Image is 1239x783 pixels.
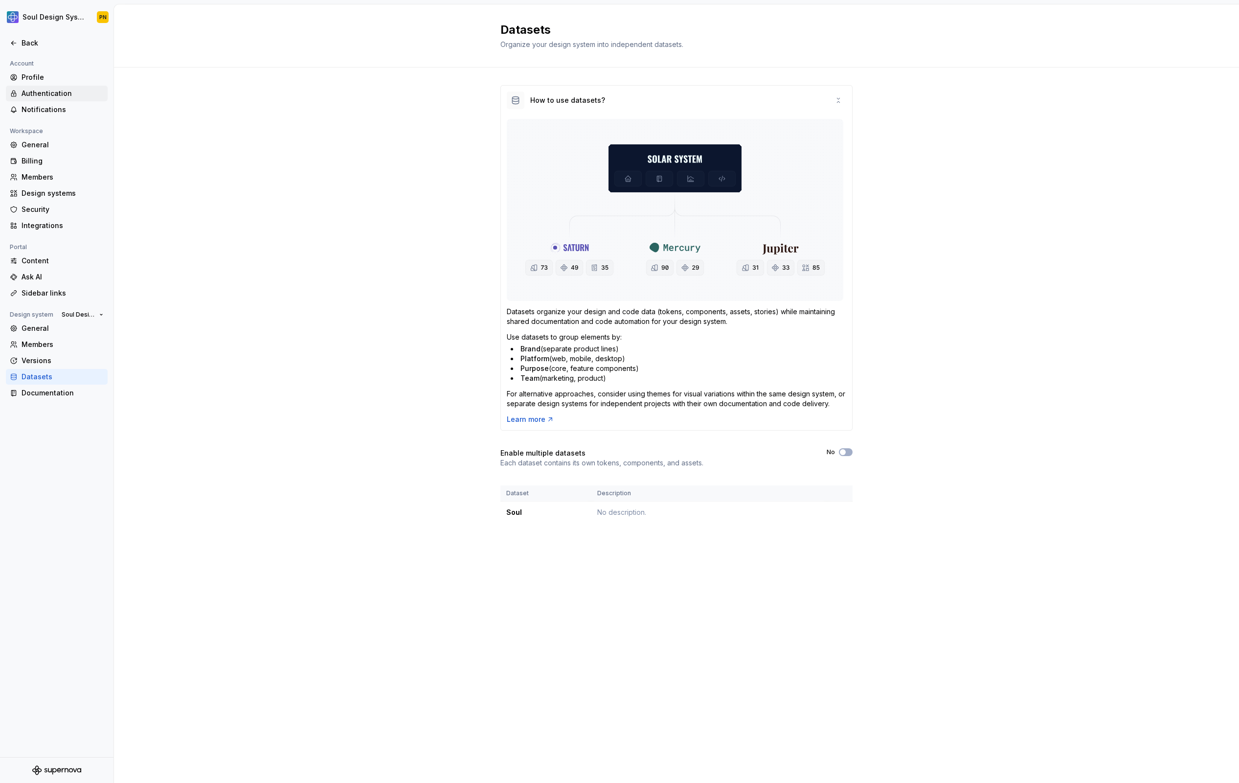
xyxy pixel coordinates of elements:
div: Sidebar links [22,288,104,298]
a: Members [6,337,108,352]
div: Portal [6,241,31,253]
div: Security [22,205,104,214]
p: Datasets organize your design and code data (tokens, components, assets, stories) while maintaini... [507,307,846,326]
svg: Supernova Logo [32,765,81,775]
a: Content [6,253,108,269]
div: Workspace [6,125,47,137]
div: Profile [22,72,104,82]
div: Versions [22,356,104,366]
div: Documentation [22,388,104,398]
div: PN [99,13,107,21]
a: Documentation [6,385,108,401]
span: Team [520,374,540,382]
button: Soul Design SystemPN [2,6,112,28]
a: Authentication [6,86,108,101]
div: How to use datasets? [530,95,605,105]
h4: Enable multiple datasets [500,448,586,458]
div: Soul [506,507,586,517]
a: Learn more [507,415,554,424]
span: Organize your design system into independent datasets. [500,40,683,48]
div: Ask AI [22,272,104,282]
th: Description [591,485,827,502]
a: Security [6,202,108,217]
label: No [827,448,835,456]
div: Account [6,58,38,69]
a: Ask AI [6,269,108,285]
div: Billing [22,156,104,166]
a: Sidebar links [6,285,108,301]
li: (core, feature components) [511,364,846,373]
img: 1ea0bd9b-656a-4045-8d3b-f5d01442cdbd.png [7,11,19,23]
a: Billing [6,153,108,169]
a: Integrations [6,218,108,233]
a: Versions [6,353,108,368]
div: Soul Design System [23,12,85,22]
div: Back [22,38,104,48]
p: Use datasets to group elements by: [507,332,846,342]
span: Brand [520,345,541,353]
span: Platform [520,354,549,363]
div: Authentication [22,89,104,98]
li: (web, mobile, desktop) [511,354,846,364]
div: Design systems [22,188,104,198]
div: Members [22,172,104,182]
div: General [22,140,104,150]
th: Dataset [500,485,591,502]
li: (marketing, product) [511,373,846,383]
span: Soul Design System [62,311,95,319]
div: Content [22,256,104,266]
div: Design system [6,309,57,321]
p: Each dataset contains its own tokens, components, and assets. [500,458,703,468]
a: Back [6,35,108,51]
div: Notifications [22,105,104,115]
a: Members [6,169,108,185]
div: General [22,323,104,333]
a: Notifications [6,102,108,117]
a: Datasets [6,369,108,385]
a: General [6,137,108,153]
p: For alternative approaches, consider using themes for visual variations within the same design sy... [507,389,846,409]
td: No description. [591,502,827,524]
h2: Datasets [500,22,841,38]
span: Purpose [520,364,549,372]
li: (separate product lines) [511,344,846,354]
a: General [6,321,108,336]
div: Integrations [22,221,104,230]
div: Datasets [22,372,104,382]
div: Members [22,340,104,349]
a: Design systems [6,185,108,201]
a: Profile [6,69,108,85]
